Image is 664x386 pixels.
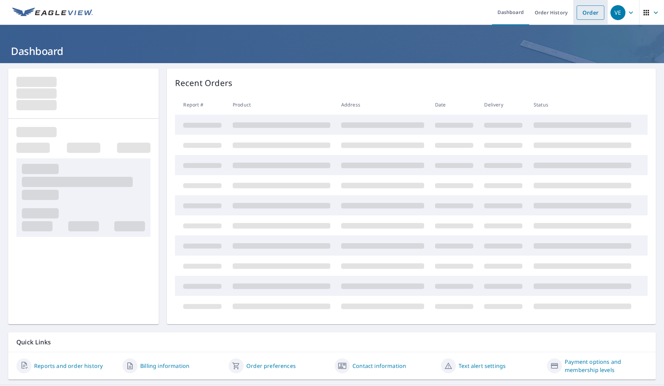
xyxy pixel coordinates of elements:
a: Reports and order history [34,362,103,370]
th: Date [430,95,479,115]
th: Address [336,95,430,115]
a: Order [577,5,604,20]
a: Billing information [140,362,189,370]
img: EV Logo [12,8,93,18]
a: Payment options and membership levels [565,358,648,374]
th: Status [528,95,637,115]
th: Delivery [479,95,528,115]
h1: Dashboard [8,44,656,58]
a: Order preferences [246,362,296,370]
a: Text alert settings [459,362,506,370]
th: Report # [175,95,227,115]
p: Quick Links [16,338,648,346]
th: Product [227,95,336,115]
div: VE [610,5,625,20]
a: Contact information [352,362,406,370]
p: Recent Orders [175,77,232,89]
